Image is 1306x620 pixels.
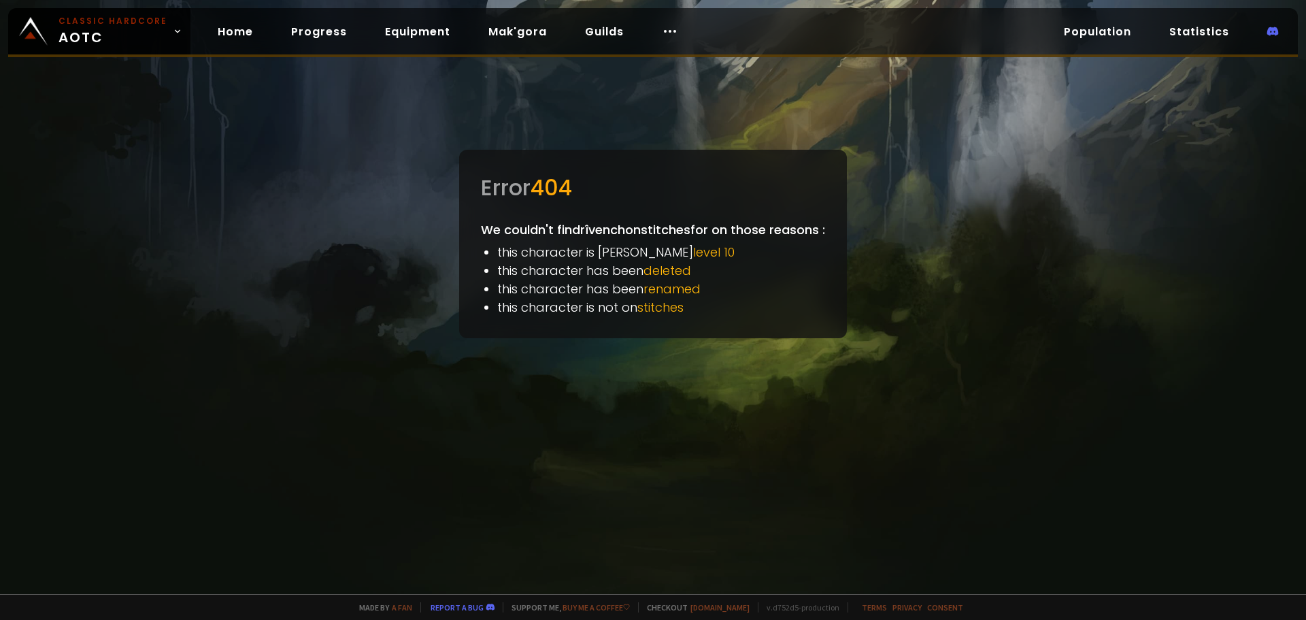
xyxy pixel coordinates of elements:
span: AOTC [58,15,167,48]
li: this character has been [497,261,825,280]
span: renamed [643,280,701,297]
a: Report a bug [431,602,484,613]
a: Guilds [574,18,635,46]
div: Error [481,172,825,204]
span: Support me, [503,602,630,613]
a: [DOMAIN_NAME] [690,602,750,613]
span: 404 [531,172,572,203]
span: level 10 [693,244,735,261]
a: Equipment [374,18,461,46]
a: Statistics [1158,18,1240,46]
a: Consent [927,602,963,613]
a: Population [1053,18,1142,46]
div: We couldn't find rîvench on stitches for on those reasons : [459,150,847,338]
a: Progress [280,18,358,46]
a: Classic HardcoreAOTC [8,8,190,54]
a: a fan [392,602,412,613]
a: Home [207,18,264,46]
span: Checkout [638,602,750,613]
small: Classic Hardcore [58,15,167,27]
span: Made by [351,602,412,613]
a: Privacy [892,602,922,613]
span: stitches [637,299,684,316]
li: this character has been [497,280,825,298]
li: this character is [PERSON_NAME] [497,243,825,261]
span: v. d752d5 - production [758,602,839,613]
span: deleted [643,262,691,279]
li: this character is not on [497,298,825,316]
a: Terms [862,602,887,613]
a: Buy me a coffee [563,602,630,613]
a: Mak'gora [478,18,558,46]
